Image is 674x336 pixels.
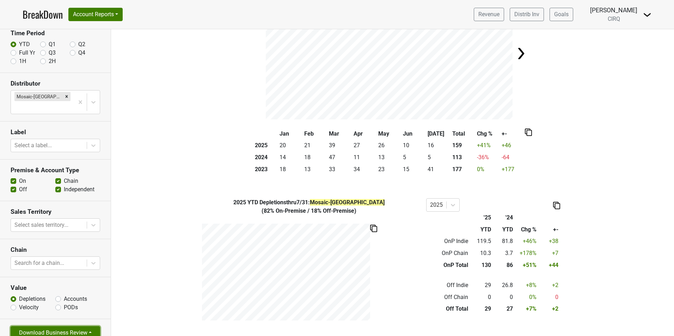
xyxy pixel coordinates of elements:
th: Jan [278,128,303,140]
td: 86 [493,259,515,271]
th: Chg % [515,224,538,236]
th: Total [451,128,476,140]
th: 159 [451,140,476,152]
td: 130 [470,259,493,271]
th: Jun [402,128,426,140]
th: '25 [470,212,493,224]
td: +7 % [515,303,538,315]
th: '24 [493,212,515,224]
a: BreakDown [23,7,63,22]
td: -64 [500,151,525,163]
th: +- [500,128,525,140]
th: Feb [303,128,327,140]
td: OnP Indie [426,236,470,248]
td: 119.5 [470,236,493,248]
label: Depletions [19,295,45,303]
th: Mar [327,128,352,140]
td: 5 [402,151,426,163]
div: YTD Depletions thru 7/31 : [197,198,421,207]
th: Apr [352,128,377,140]
a: Goals [550,8,573,21]
th: YTD [493,224,515,236]
span: CIRQ [608,15,620,22]
a: Distrib Inv [510,8,544,21]
td: +2 [538,279,560,291]
h3: Sales Territory [11,208,100,216]
td: 0 % [515,291,538,303]
h3: Distributor [11,80,100,87]
td: -36 % [476,151,500,163]
td: 18 [278,163,303,175]
label: Q1 [49,40,56,49]
td: 21 [303,140,327,152]
td: 26.8 [493,279,515,291]
td: +7 [538,247,560,259]
h3: Label [11,129,100,136]
th: 2024 [253,151,278,163]
td: OnP Chain [426,247,470,259]
td: +46 % [515,236,538,248]
div: [PERSON_NAME] [590,6,637,15]
label: YTD [19,40,30,49]
td: 27 [352,140,377,152]
td: 81.8 [493,236,515,248]
th: [DATE] [426,128,451,140]
img: Dropdown Menu [643,11,651,19]
td: 0 [538,291,560,303]
div: Remove Mosaic-CA [63,92,71,101]
td: 13 [377,151,402,163]
td: +38 [538,236,560,248]
button: Account Reports [68,8,123,21]
th: 2025 [253,140,278,152]
td: Off Indie [426,279,470,291]
td: 29 [470,279,493,291]
td: 29 [470,303,493,315]
td: 27 [493,303,515,315]
span: Mosaic-[GEOGRAPHIC_DATA] [310,199,385,206]
td: 0 [470,291,493,303]
td: 23 [377,163,402,175]
label: Off [19,185,27,194]
td: 0 % [476,163,500,175]
td: 18 [303,151,327,163]
td: OnP Total [426,259,470,271]
td: 0 [493,291,515,303]
td: +46 [500,140,525,152]
img: Copy to clipboard [553,202,560,209]
td: 33 [327,163,352,175]
td: +51 % [515,259,538,271]
td: 15 [402,163,426,175]
span: 2025 [233,199,247,206]
th: +- [538,224,560,236]
td: 11 [352,151,377,163]
h3: Time Period [11,30,100,37]
td: 47 [327,151,352,163]
td: 13 [303,163,327,175]
th: 2023 [253,163,278,175]
a: Revenue [474,8,504,21]
td: 5 [426,151,451,163]
td: +44 [538,259,560,271]
td: 34 [352,163,377,175]
img: Copy to clipboard [370,225,377,232]
label: PODs [64,303,78,312]
td: 39 [327,140,352,152]
h3: Premise & Account Type [11,167,100,174]
th: May [377,128,402,140]
td: 10.3 [470,247,493,259]
label: Accounts [64,295,87,303]
td: +2 [538,303,560,315]
label: Q3 [49,49,56,57]
h3: Chain [11,246,100,254]
td: 3.7 [493,247,515,259]
th: 177 [451,163,476,175]
label: 2H [49,57,56,66]
th: YTD [470,224,493,236]
label: Full Yr [19,49,35,57]
td: 20 [278,140,303,152]
label: Q2 [78,40,85,49]
td: +177 [500,163,525,175]
td: +8 % [515,279,538,291]
img: Copy to clipboard [525,129,532,136]
label: Chain [64,177,78,185]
